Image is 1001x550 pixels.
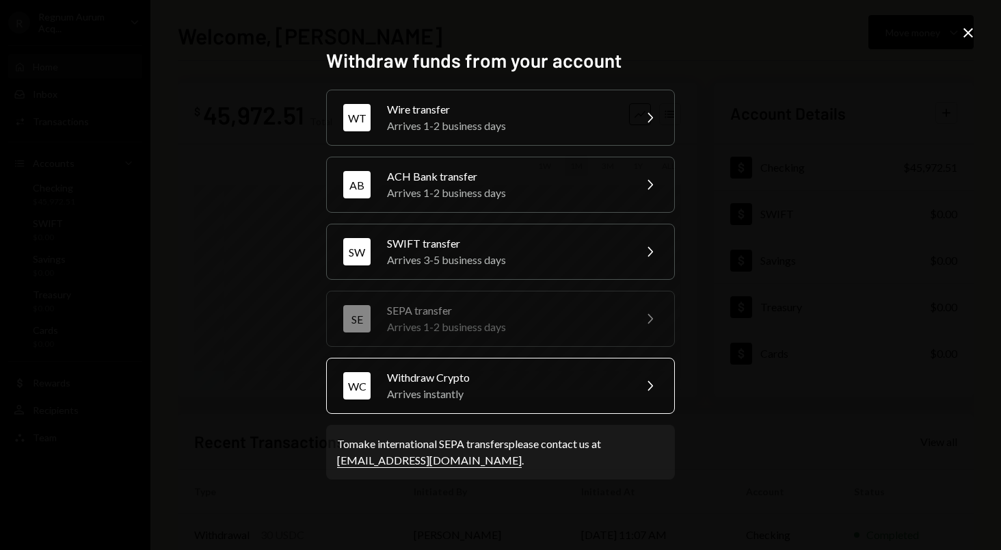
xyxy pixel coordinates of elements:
div: WC [343,372,371,400]
div: Arrives 3-5 business days [387,252,625,268]
div: WT [343,104,371,131]
div: Arrives 1-2 business days [387,185,625,201]
div: SE [343,305,371,332]
div: Arrives 1-2 business days [387,319,625,335]
button: SESEPA transferArrives 1-2 business days [326,291,675,347]
div: SEPA transfer [387,302,625,319]
div: Withdraw Crypto [387,369,625,386]
button: WTWire transferArrives 1-2 business days [326,90,675,146]
div: Arrives instantly [387,386,625,402]
div: ACH Bank transfer [387,168,625,185]
div: To make international SEPA transfers please contact us at . [337,436,664,469]
h2: Withdraw funds from your account [326,47,675,74]
div: Arrives 1-2 business days [387,118,625,134]
div: SW [343,238,371,265]
div: SWIFT transfer [387,235,625,252]
button: WCWithdraw CryptoArrives instantly [326,358,675,414]
button: SWSWIFT transferArrives 3-5 business days [326,224,675,280]
button: ABACH Bank transferArrives 1-2 business days [326,157,675,213]
div: AB [343,171,371,198]
div: Wire transfer [387,101,625,118]
a: [EMAIL_ADDRESS][DOMAIN_NAME] [337,454,522,468]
